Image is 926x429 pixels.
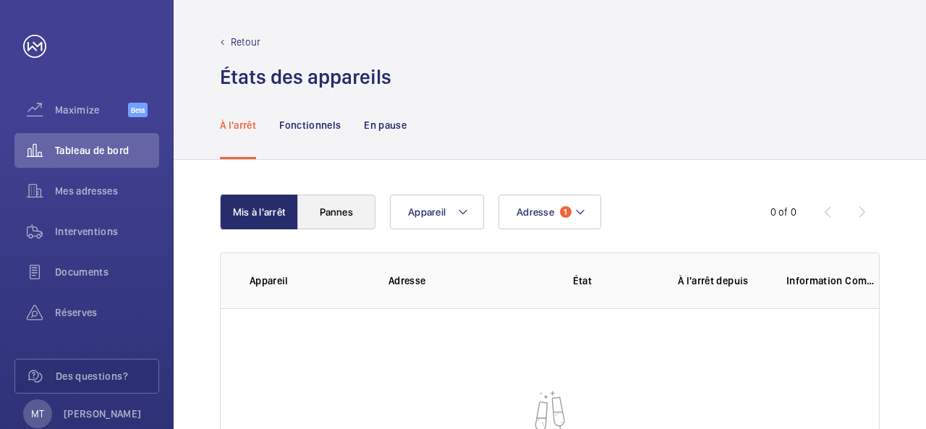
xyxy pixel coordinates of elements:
button: Pannes [297,195,375,229]
span: 1 [560,206,572,218]
span: Documents [55,265,159,279]
p: Information Complémentaire [786,273,879,288]
span: Beta [128,103,148,117]
span: Adresse [517,206,554,218]
p: Appareil [250,273,365,288]
h1: États des appareils [220,64,391,90]
span: Tableau de bord [55,143,159,158]
p: En pause [364,118,407,132]
span: Des questions? [56,369,158,383]
span: Appareil [408,206,446,218]
p: Retour [231,35,260,49]
span: Maximize [55,103,128,117]
p: MT [31,407,44,421]
p: Adresse [388,273,510,288]
span: Interventions [55,224,159,239]
button: Mis à l'arrêt [220,195,298,229]
p: Fonctionnels [279,118,341,132]
button: Adresse1 [498,195,601,229]
p: À l'arrêt [220,118,256,132]
button: Appareil [390,195,484,229]
p: État [520,273,645,288]
p: À l'arrêt depuis [678,273,763,288]
span: Réserves [55,305,159,320]
p: [PERSON_NAME] [64,407,142,421]
span: Mes adresses [55,184,159,198]
div: 0 of 0 [770,205,797,219]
